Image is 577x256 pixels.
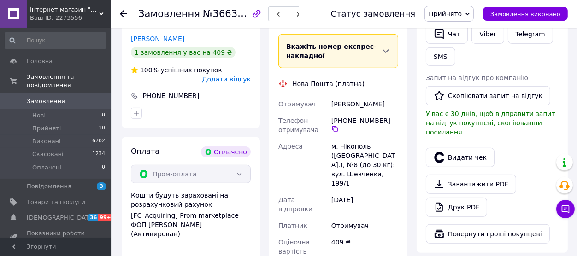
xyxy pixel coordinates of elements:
[32,124,61,133] span: Прийняті
[331,9,416,18] div: Статус замовлення
[140,66,159,74] span: 100%
[32,163,61,172] span: Оплачені
[508,24,553,44] a: Telegram
[98,214,113,221] span: 99+
[27,214,95,222] span: [DEMOGRAPHIC_DATA]
[278,117,318,134] span: Телефон отримувача
[426,86,550,105] button: Скопіювати запит на відгук
[201,146,251,157] div: Оплачено
[5,32,106,49] input: Пошук
[92,137,105,145] span: 6702
[97,182,106,190] span: 3
[556,200,575,218] button: Чат з покупцем
[426,148,495,167] button: Видати чек
[32,137,61,145] span: Виконані
[429,10,462,17] span: Прийнято
[30,6,99,14] span: Інтернет-магазин "Steel Fish"
[290,79,367,88] div: Нова Пошта (платна)
[139,91,200,100] div: [PHONE_NUMBER]
[483,7,568,21] button: Замовлення виконано
[278,143,303,150] span: Адреса
[27,182,71,191] span: Повідомлення
[286,43,377,59] span: Вкажіть номер експрес-накладної
[203,8,268,19] span: №366324998
[426,110,555,136] span: У вас є 30 днів, щоб відправити запит на відгук покупцеві, скопіювавши посилання.
[131,65,222,75] div: успішних покупок
[426,74,528,81] span: Запит на відгук про компанію
[330,192,400,217] div: [DATE]
[490,11,560,17] span: Замовлення виконано
[138,8,200,19] span: Замовлення
[131,47,236,58] div: 1 замовлення у вас на 409 ₴
[131,191,251,239] div: Кошти будуть зараховані на розрахунковий рахунок
[426,198,487,217] a: Друк PDF
[27,97,65,105] span: Замовлення
[92,150,105,158] span: 1234
[30,14,111,22] div: Ваш ID: 2273556
[99,124,105,133] span: 10
[330,96,400,112] div: [PERSON_NAME]
[27,198,85,206] span: Товари та послуги
[102,163,105,172] span: 0
[426,24,468,44] button: Чат
[426,224,550,244] button: Повернути гроші покупцеві
[102,111,105,120] span: 0
[331,116,398,133] div: [PHONE_NUMBER]
[202,76,251,83] span: Додати відгук
[278,222,307,229] span: Платник
[426,47,455,66] button: SMS
[120,9,127,18] div: Повернутися назад
[32,111,46,120] span: Нові
[278,100,316,108] span: Отримувач
[426,175,516,194] a: Завантажити PDF
[330,138,400,192] div: м. Нікополь ([GEOGRAPHIC_DATA].), №8 (до 30 кг): вул. Шевченка, 199/1
[330,217,400,234] div: Отримувач
[27,57,53,65] span: Головна
[32,150,64,158] span: Скасовані
[131,147,159,156] span: Оплата
[27,73,111,89] span: Замовлення та повідомлення
[278,239,310,255] span: Оціночна вартість
[27,229,85,246] span: Показники роботи компанії
[88,214,98,221] span: 36
[471,24,504,44] a: Viber
[131,35,184,42] a: [PERSON_NAME]
[278,196,312,213] span: Дата відправки
[131,211,251,239] div: [FC_Acquiring] Prom marketplace ФОП [PERSON_NAME] (Активирован)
